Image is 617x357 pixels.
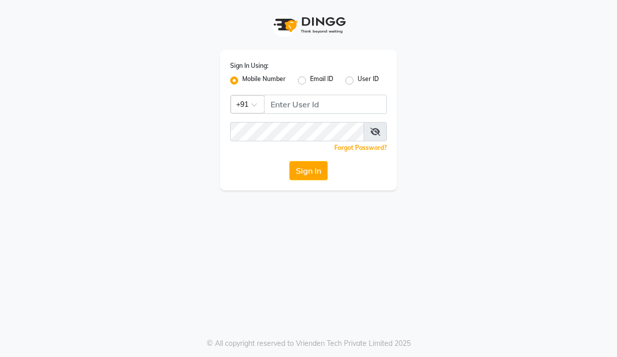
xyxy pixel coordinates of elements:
[358,74,379,87] label: User ID
[310,74,333,87] label: Email ID
[268,10,349,40] img: logo1.svg
[334,144,387,151] a: Forgot Password?
[264,95,387,114] input: Username
[289,161,328,180] button: Sign In
[230,122,364,141] input: Username
[230,61,269,70] label: Sign In Using:
[242,74,286,87] label: Mobile Number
